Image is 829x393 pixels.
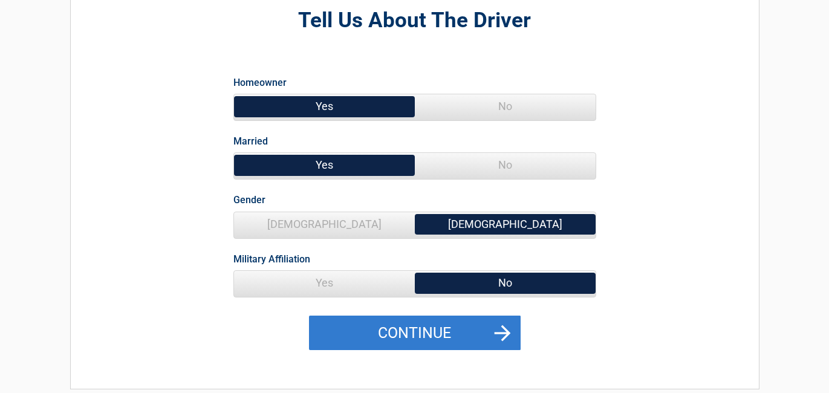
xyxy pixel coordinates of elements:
button: Continue [309,316,521,351]
label: Gender [233,192,265,208]
span: [DEMOGRAPHIC_DATA] [234,212,415,236]
span: No [415,153,596,177]
h2: Tell Us About The Driver [137,7,692,35]
span: Yes [234,153,415,177]
span: Yes [234,271,415,295]
span: Yes [234,94,415,119]
span: [DEMOGRAPHIC_DATA] [415,212,596,236]
label: Military Affiliation [233,251,310,267]
span: No [415,94,596,119]
label: Homeowner [233,74,287,91]
span: No [415,271,596,295]
label: Married [233,133,268,149]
